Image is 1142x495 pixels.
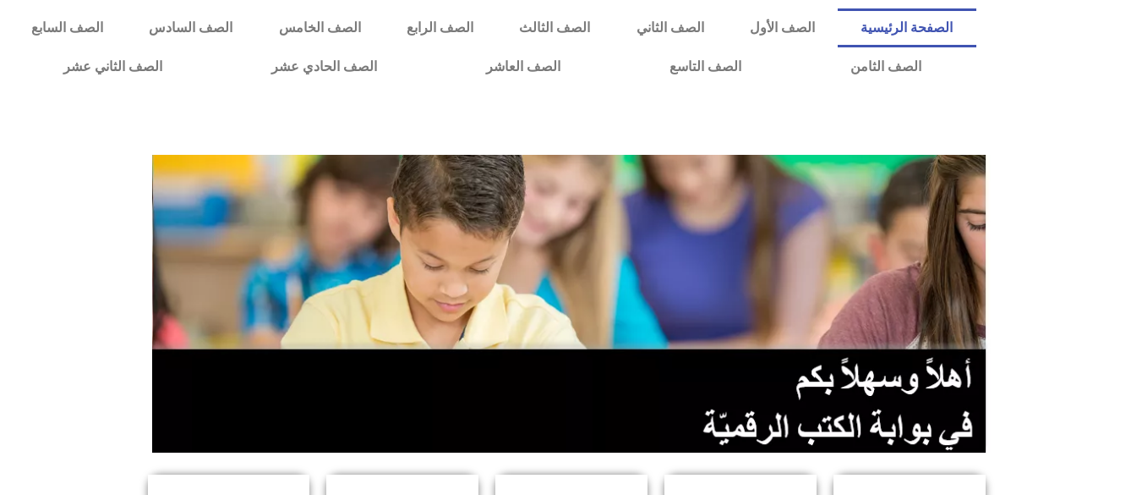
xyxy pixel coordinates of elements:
a: الصف التاسع [615,47,795,86]
a: الصف الثامن [795,47,975,86]
a: الصف الثاني عشر [8,47,216,86]
a: الصف الأول [727,8,838,47]
a: الصف السادس [126,8,255,47]
a: الصف الرابع [384,8,496,47]
a: الصفحة الرئيسية [838,8,975,47]
a: الصف العاشر [431,47,615,86]
a: الصف الحادي عشر [216,47,431,86]
a: الصف السابع [8,8,126,47]
a: الصف الخامس [256,8,384,47]
a: الصف الثاني [614,8,727,47]
a: الصف الثالث [496,8,613,47]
